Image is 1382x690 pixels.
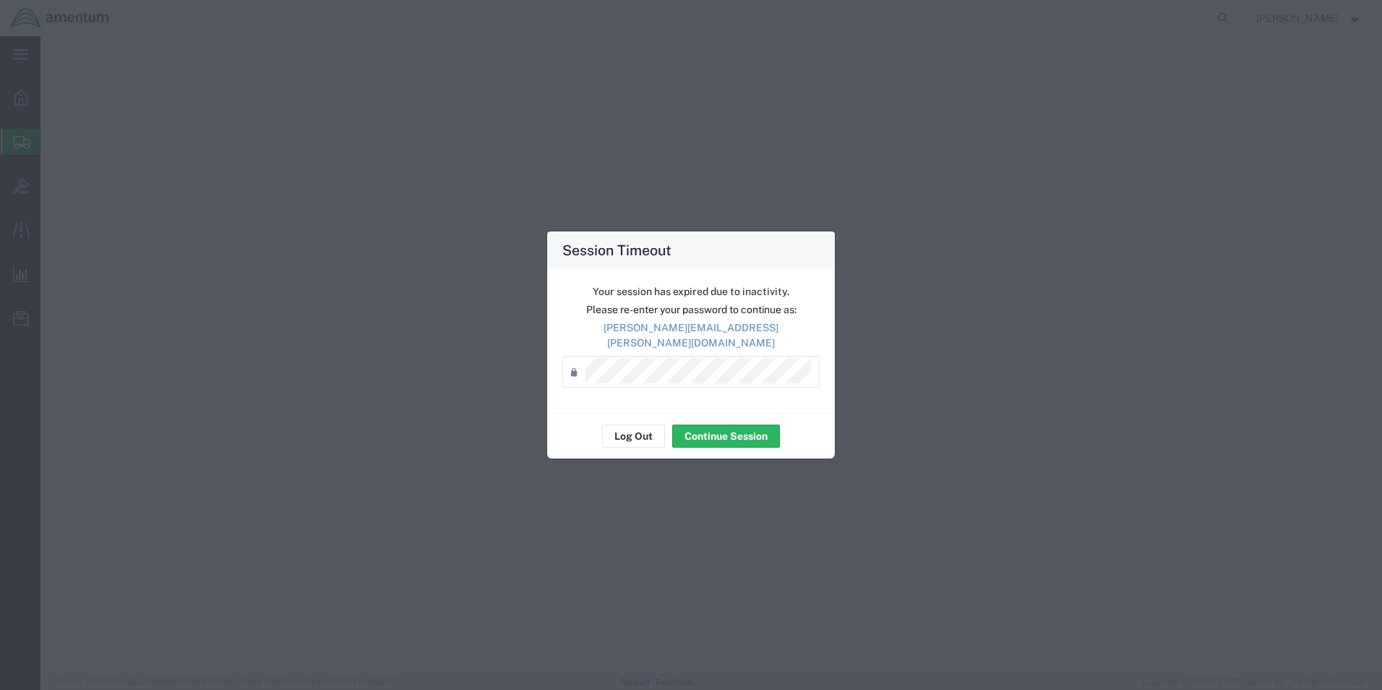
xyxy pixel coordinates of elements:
button: Log Out [602,425,665,448]
p: Your session has expired due to inactivity. [562,284,820,299]
button: Continue Session [672,425,780,448]
p: Please re-enter your password to continue as: [562,302,820,318]
p: [PERSON_NAME][EMAIL_ADDRESS][PERSON_NAME][DOMAIN_NAME] [562,320,820,351]
h4: Session Timeout [562,239,671,260]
